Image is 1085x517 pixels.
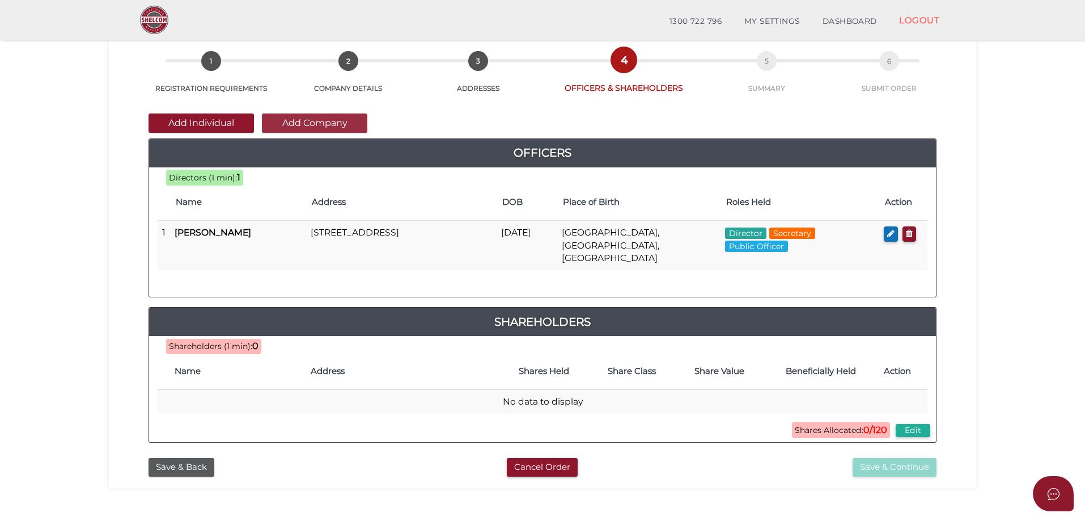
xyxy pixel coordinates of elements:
button: Edit [896,424,930,437]
a: LOGOUT [888,9,951,32]
button: Save & Continue [853,458,936,477]
h4: Address [311,367,494,376]
button: Add Company [262,114,367,133]
b: 0 [252,341,258,351]
td: [DATE] [497,221,557,270]
span: 2 [338,51,358,71]
b: [PERSON_NAME] [175,227,251,238]
a: 1300 722 796 [658,10,733,33]
td: [GEOGRAPHIC_DATA], [GEOGRAPHIC_DATA], [GEOGRAPHIC_DATA] [557,221,720,270]
span: Shareholders (1 min): [169,341,252,351]
a: Officers [149,144,936,162]
a: Shareholders [149,313,936,331]
button: Add Individual [149,114,254,133]
span: 1 [201,51,221,71]
h4: Share Value [681,367,757,376]
span: 3 [468,51,488,71]
h4: Name [176,197,300,207]
button: Save & Back [149,458,214,477]
a: DASHBOARD [811,10,888,33]
a: 2COMPANY DETAILS [285,64,412,93]
td: No data to display [158,389,927,414]
a: MY SETTINGS [733,10,811,33]
b: 1 [237,172,240,183]
h4: Roles Held [726,197,874,207]
span: 6 [879,51,899,71]
h4: Beneficially Held [769,367,872,376]
td: 1 [158,221,170,270]
h4: Action [884,367,922,376]
button: Open asap [1033,476,1074,511]
span: Secretary [769,228,815,239]
a: 6SUBMIT ORDER [830,64,948,93]
span: Public Officer [725,241,788,252]
span: Shares Allocated: [792,422,890,438]
h4: Shares Held [506,367,582,376]
h4: DOB [502,197,552,207]
td: [STREET_ADDRESS] [306,221,497,270]
h4: Address [312,197,491,207]
h4: Name [175,367,299,376]
span: 4 [614,50,634,70]
h4: Place of Birth [563,197,714,207]
a: 1REGISTRATION REQUIREMENTS [137,64,285,93]
b: 0/120 [863,424,887,435]
span: Director [725,228,766,239]
button: Cancel Order [507,458,578,477]
a: 5SUMMARY [703,64,830,93]
span: 5 [757,51,777,71]
a: 3ADDRESSES [412,64,545,93]
h4: Share Class [594,367,670,376]
a: 4OFFICERS & SHAREHOLDERS [545,62,703,94]
h4: Action [885,197,922,207]
span: Directors (1 min): [169,173,237,183]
